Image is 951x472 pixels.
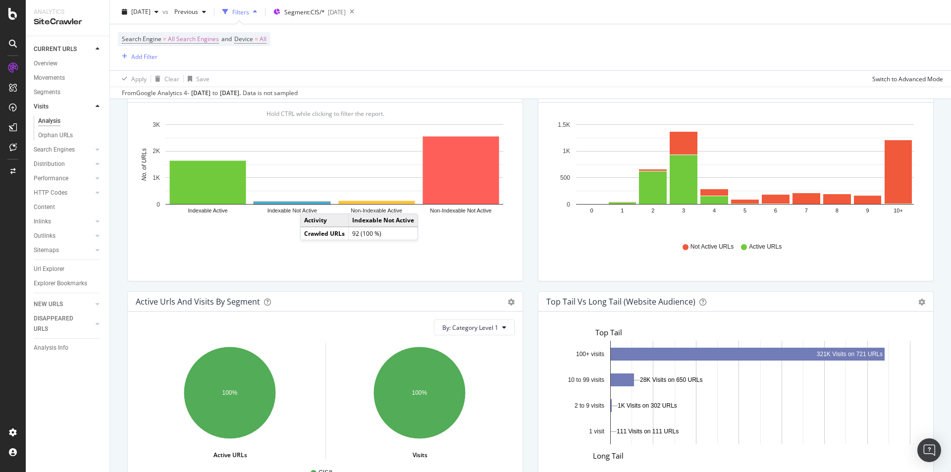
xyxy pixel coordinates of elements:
[34,202,55,212] div: Content
[118,51,158,62] button: Add Filter
[34,216,93,227] a: Inlinks
[301,214,349,227] td: Activity
[34,278,103,289] a: Explorer Bookmarks
[34,188,93,198] a: HTTP Codes
[743,208,746,213] text: 5
[38,130,103,141] a: Orphan URLs
[836,208,839,213] text: 8
[595,327,925,338] div: Top Tail
[34,159,93,169] a: Distribution
[546,118,922,233] svg: A chart.
[34,102,93,112] a: Visits
[221,35,232,43] span: and
[131,52,158,60] div: Add Filter
[34,264,103,274] a: Url Explorer
[617,428,679,435] text: 111 Visits on 111 URLs
[122,35,161,43] span: Search Engine
[153,121,160,128] text: 3K
[328,8,346,16] div: [DATE]
[872,74,943,83] div: Switch to Advanced Mode
[153,148,160,155] text: 2K
[34,173,68,184] div: Performance
[34,44,77,54] div: CURRENT URLS
[34,278,87,289] div: Explorer Bookmarks
[153,174,160,181] text: 1K
[442,323,498,332] span: By: Category Level 1
[34,264,64,274] div: Url Explorer
[34,231,93,241] a: Outlinks
[118,4,162,20] button: [DATE]
[713,208,716,213] text: 4
[326,343,513,458] svg: A chart.
[163,35,166,43] span: =
[34,245,93,256] a: Sitemaps
[232,7,249,16] div: Filters
[412,389,427,396] text: 100%
[118,71,147,87] button: Apply
[34,343,68,353] div: Analysis Info
[170,4,210,20] button: Previous
[34,299,93,310] a: NEW URLS
[34,343,103,353] a: Analysis Info
[157,201,160,208] text: 0
[170,7,198,16] span: Previous
[34,87,103,98] a: Segments
[560,174,570,181] text: 500
[34,16,102,28] div: SiteCrawler
[255,35,258,43] span: =
[563,148,570,155] text: 1K
[34,216,51,227] div: Inlinks
[567,201,570,208] text: 0
[38,116,60,126] div: Analysis
[558,121,570,128] text: 1.5K
[34,8,102,16] div: Analytics
[34,145,75,155] div: Search Engines
[546,341,922,456] svg: A chart.
[131,7,151,16] span: 2025 Aug. 8th
[34,73,65,83] div: Movements
[184,71,210,87] button: Save
[34,87,60,98] div: Segments
[34,299,63,310] div: NEW URLS
[621,208,624,213] text: 1
[136,297,260,307] div: Active Urls and Visits by Segment
[38,116,103,126] a: Analysis
[260,32,266,46] span: All
[349,227,418,240] td: 92 (100 %)
[34,145,93,155] a: Search Engines
[234,35,253,43] span: Device
[151,71,179,87] button: Clear
[34,245,59,256] div: Sitemaps
[34,102,49,112] div: Visits
[430,208,491,213] text: Non-Indexable Not Active
[576,350,604,357] text: 100+ visits
[593,451,925,461] div: Long Tail
[191,89,211,98] div: [DATE]
[267,208,317,213] text: Indexable Not Active
[589,427,604,434] text: 1 visit
[868,71,943,87] button: Switch to Advanced Mode
[34,202,103,212] a: Content
[690,243,734,251] span: Not Active URLs
[220,89,241,98] div: [DATE] .
[34,231,55,241] div: Outlinks
[222,389,238,396] text: 100%
[136,343,323,458] svg: A chart.
[38,130,73,141] div: Orphan URLs
[575,402,604,409] text: 2 to 9 visits
[918,299,925,306] div: gear
[508,299,515,306] div: gear
[434,319,515,335] button: By: Category Level 1
[805,208,808,213] text: 7
[122,89,298,98] div: From Google Analytics 4 - to Data is not sampled
[866,208,869,213] text: 9
[269,4,346,20] button: Segment:CIS/*[DATE]
[131,74,147,83] div: Apply
[301,227,349,240] td: Crawled URLs
[34,73,103,83] a: Movements
[640,376,703,383] text: 28K Visits on 650 URLs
